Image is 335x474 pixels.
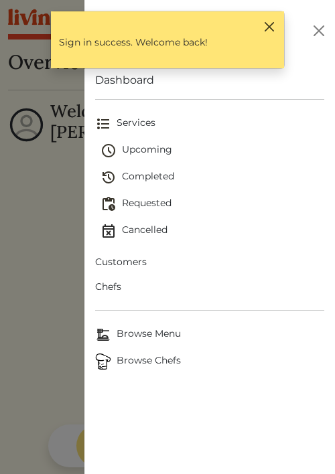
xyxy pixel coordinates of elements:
[95,250,324,274] a: Customers
[95,116,324,132] span: Services
[100,223,324,239] span: Cancelled
[100,143,117,159] img: schedule-fa401ccd6b27cf58db24c3bb5584b27dcd8bd24ae666a918e1c6b4ae8c451a22.svg
[100,223,117,239] img: event_cancelled-67e280bd0a9e072c26133efab016668ee6d7272ad66fa3c7eb58af48b074a3a4.svg
[95,353,324,370] span: Browse Chefs
[95,116,111,132] img: format_list_bulleted-ebc7f0161ee23162107b508e562e81cd567eeab2455044221954b09d19068e74.svg
[95,255,324,269] span: Customers
[100,196,324,212] span: Requested
[100,196,117,212] img: pending_actions-fd19ce2ea80609cc4d7bbea353f93e2f363e46d0f816104e4e0650fdd7f915cf.svg
[95,321,324,348] a: Browse MenuBrowse Menu
[95,110,324,137] a: Services
[100,164,324,191] a: Completed
[100,191,324,218] a: Requested
[262,19,276,33] button: Close
[95,280,324,294] span: Chefs
[95,348,324,375] a: ChefsBrowse Chefs
[95,353,111,370] img: Browse Chefs
[100,143,324,159] span: Upcoming
[100,169,324,185] span: Completed
[100,137,324,164] a: Upcoming
[308,20,330,42] button: Close
[100,218,324,244] a: Cancelled
[95,327,324,343] span: Browse Menu
[100,169,117,185] img: history-2b446bceb7e0f53b931186bf4c1776ac458fe31ad3b688388ec82af02103cd45.svg
[59,35,276,50] p: Sign in success. Welcome back!
[95,274,324,299] a: Chefs
[95,72,324,88] a: Dashboard
[95,327,111,343] img: Browse Menu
